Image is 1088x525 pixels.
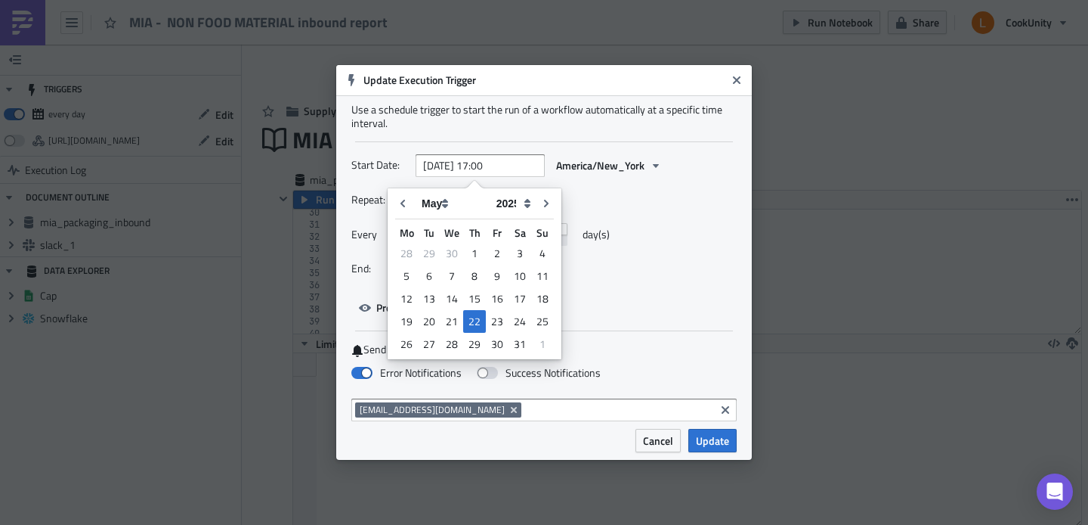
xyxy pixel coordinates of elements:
div: Sat May 17 2025 [508,287,531,310]
div: Thu May 15 2025 [463,287,486,310]
div: 31 [508,334,531,355]
abbr: Monday [400,225,414,241]
div: 29 [418,243,440,264]
label: Start Date: [351,154,408,176]
div: Fri May 02 2025 [486,242,508,265]
div: 28 [395,243,418,264]
div: 9 [486,266,508,287]
div: 3 [508,243,531,264]
div: Thu May 29 2025 [463,333,486,356]
div: Wed May 21 2025 [440,310,463,333]
label: Success Notifications [477,366,601,380]
div: 29 [463,334,486,355]
div: Sun Jun 01 2025 [531,333,554,356]
div: 1 [463,243,486,264]
div: 13 [418,288,440,309]
abbr: Wednesday [444,225,459,241]
div: Mon May 26 2025 [395,333,418,356]
h6: Update Execution Trigger [363,73,726,87]
div: 21 [440,311,463,332]
div: Tue May 13 2025 [418,287,440,310]
span: Preview next scheduled runs [376,300,508,315]
div: Tue May 20 2025 [418,310,440,333]
body: Rich Text Area. Press ALT-0 for help. [6,6,750,121]
abbr: Thursday [469,225,481,241]
p: Shortage - Extra total overall (Criteria: +/- 10% variance or more.) [6,59,750,71]
div: Sun May 18 2025 [531,287,554,310]
div: Thu May 01 2025 [463,242,486,265]
div: 26 [395,334,418,355]
p: NOTE: If the message does not contain an attachment, then no issues to report. [6,109,750,121]
div: 24 [508,311,531,332]
div: Wed May 14 2025 [440,287,463,310]
div: 11 [531,266,554,287]
div: Open Intercom Messenger [1037,474,1073,510]
label: Send notification after scheduled run [351,343,737,357]
select: Month [414,192,489,215]
p: Latency [6,76,750,88]
div: Thu May 08 2025 [463,265,486,287]
div: 27 [418,334,440,355]
div: Tue May 06 2025 [418,265,440,287]
abbr: Tuesday [424,225,434,241]
div: Wed May 07 2025 [440,265,463,287]
div: 5 [395,266,418,287]
span: Cancel [643,433,673,449]
div: 1 [531,334,554,355]
label: Every [351,223,408,246]
div: Sat May 03 2025 [508,242,531,265]
label: Error Notifications [351,366,462,380]
abbr: Sunday [536,225,549,241]
div: 22 [463,311,486,332]
button: Close [725,69,748,92]
div: Thu May 22 2025 [463,310,486,333]
div: 30 [486,334,508,355]
div: Wed May 28 2025 [440,333,463,356]
div: Tue Apr 29 2025 [418,242,440,265]
div: Sat May 31 2025 [508,333,531,356]
div: 12 [395,288,418,309]
div: Fri May 09 2025 [486,265,508,287]
div: 20 [418,311,440,332]
span: day(s) [583,223,610,246]
label: End: [351,257,408,280]
button: Go to next month [535,192,558,215]
div: Mon May 05 2025 [395,265,418,287]
div: 8 [463,266,486,287]
div: 6 [418,266,440,287]
div: 15 [463,288,486,309]
button: Update [688,429,737,452]
div: Fri May 16 2025 [486,287,508,310]
div: 14 [440,288,463,309]
div: 7 [440,266,463,287]
div: Sat May 10 2025 [508,265,531,287]
button: Clear selected items [716,401,734,419]
button: Remove Tag [508,402,521,418]
span: [EMAIL_ADDRESS][DOMAIN_NAME] [360,404,505,416]
p: Miami Store @alexvera Non-food material inbound Daily Report Issues: [6,6,750,54]
div: Tue May 27 2025 [418,333,440,356]
div: 30 [440,243,463,264]
abbr: Friday [493,225,502,241]
input: YYYY-MM-DD HH:mm [416,154,545,177]
div: 10 [508,266,531,287]
button: Preview next scheduled runs [351,296,516,319]
div: Fri May 30 2025 [486,333,508,356]
select: Year [489,192,535,215]
div: 16 [486,288,508,309]
abbr: Saturday [515,225,526,241]
div: 4 [531,243,554,264]
div: 17 [508,288,531,309]
div: 25 [531,311,554,332]
div: Sun May 11 2025 [531,265,554,287]
div: 18 [531,288,554,309]
button: Go to previous month [391,192,414,215]
div: Mon Apr 28 2025 [395,242,418,265]
div: Mon May 19 2025 [395,310,418,333]
div: 19 [395,311,418,332]
button: America/New_York [549,154,669,177]
div: Mon May 12 2025 [395,287,418,310]
span: Update [696,433,729,449]
div: Wed Apr 30 2025 [440,242,463,265]
div: Fri May 23 2025 [486,310,508,333]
